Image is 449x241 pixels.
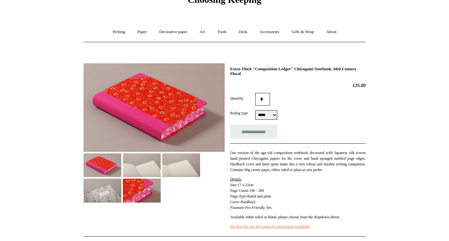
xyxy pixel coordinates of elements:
span: Ruled and plain [247,194,271,198]
p: Available either ruled or blank; please choose from the dropdown above. [230,214,366,220]
a: Art [194,24,211,40]
em: Page Count: [230,188,249,193]
label: Quantity [230,95,255,101]
label: Ruling type [230,110,255,116]
h1: Extra-Thick "Composition Ledger" Chiyogami Notebook, Mid-Century Floral [230,66,366,76]
h2: £35.00 [230,83,366,88]
span: Our version of the age-old composition notebook decorated with Japanese silk screen hand printed ... [230,151,366,172]
span: Details: [230,177,242,181]
a: Gifts & Wrap [286,24,319,40]
img: Extra-Thick "Composition Ledger" Chiyogami Notebook, Mid-Century Floral [83,153,121,177]
em: Size: [230,183,237,187]
img: Extra-Thick "Composition Ledger" Chiyogami Notebook, Mid-Century Floral [123,153,161,177]
span: Hardback [241,200,256,204]
a: Accessories [254,24,285,40]
a: See here for our full range of composition notebooks [230,224,310,229]
a: Paper [132,24,153,40]
span: 17 x 23cm [238,183,254,187]
em: Page Type: [230,194,247,198]
a: Desk [233,24,253,40]
img: Extra-Thick "Composition Ledger" Chiyogami Notebook, Mid-Century Floral [123,179,161,202]
a: Decorative paper [153,24,193,40]
em: Cover: [230,200,240,204]
img: Extra-Thick "Composition Ledger" Chiyogami Notebook, Mid-Century Floral [83,179,121,202]
p: 190 - 200 [230,176,366,210]
a: Tools [212,24,232,40]
a: About [320,24,342,40]
em: Fountain Pen Friendly: [230,205,266,210]
img: Extra-Thick "Composition Ledger" Chiyogami Notebook, Mid-Century Floral [162,153,200,177]
img: Extra-Thick "Composition Ledger" Chiyogami Notebook, Mid-Century Floral [83,63,225,152]
span: Yes [266,205,271,210]
a: Writing [107,24,131,40]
